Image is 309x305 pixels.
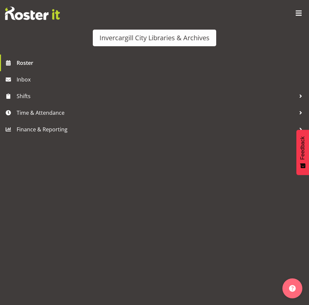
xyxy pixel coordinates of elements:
div: Invercargill City Libraries & Archives [99,33,210,43]
span: Feedback [300,136,306,160]
span: Finance & Reporting [17,124,296,134]
button: Feedback - Show survey [296,130,309,175]
span: Roster [17,58,306,68]
span: Shifts [17,91,296,101]
span: Time & Attendance [17,108,296,118]
span: Inbox [17,75,306,84]
img: Rosterit website logo [5,7,60,20]
img: help-xxl-2.png [289,285,296,292]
